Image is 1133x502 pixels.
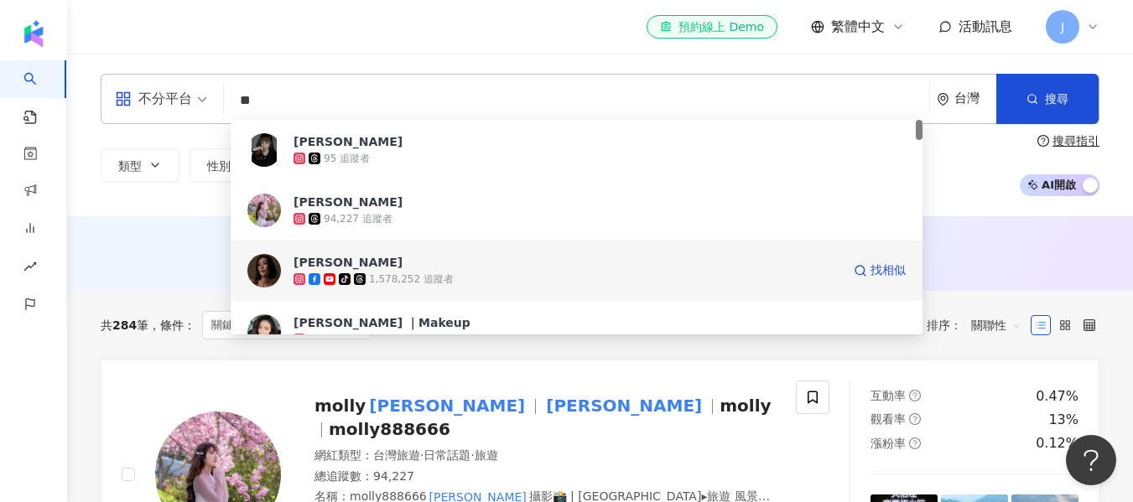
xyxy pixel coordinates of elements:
[996,74,1099,124] button: 搜尋
[101,318,148,332] div: 共 筆
[1036,387,1078,406] div: 0.47%
[294,133,403,150] div: [PERSON_NAME]
[1052,134,1099,147] div: 搜尋指引
[660,18,764,35] div: 預約線上 Demo
[470,448,474,462] span: ·
[23,250,37,287] span: rise
[115,91,132,107] span: appstore
[369,272,454,287] div: 1,578,252 追蹤者
[294,254,403,271] div: [PERSON_NAME]
[971,312,1021,339] span: 關聯性
[854,254,906,287] a: 找相似
[1045,92,1068,106] span: 搜尋
[937,93,949,106] span: environment
[927,312,1031,339] div: 排序：
[871,437,906,450] span: 漲粉率
[1036,434,1078,453] div: 0.12%
[118,159,142,173] span: 類型
[207,159,231,173] span: 性別
[871,389,906,402] span: 互動率
[954,91,996,106] div: 台灣
[424,448,470,462] span: 日常話題
[720,396,771,416] span: molly
[543,392,705,419] mark: [PERSON_NAME]
[366,392,528,419] mark: [PERSON_NAME]
[20,20,47,47] img: logo icon
[101,148,179,182] button: 類型
[324,212,392,226] div: 94,227 追蹤者
[475,448,498,462] span: 旅遊
[909,390,921,401] span: question-circle
[329,419,450,439] span: molly888666
[294,194,403,210] div: [PERSON_NAME]
[959,18,1012,34] span: 活動訊息
[202,311,372,339] span: 關鍵字：[PERSON_NAME]
[1066,435,1116,485] iframe: Help Scout Beacon - Open
[871,262,906,279] span: 找相似
[190,148,268,182] button: 性別
[1037,135,1049,147] span: question-circle
[1061,18,1064,36] span: J
[420,448,424,462] span: ·
[247,133,281,167] img: KOL Avatar
[647,15,777,39] a: 預約線上 Demo
[871,412,906,426] span: 觀看率
[314,396,366,416] span: molly
[247,194,281,227] img: KOL Avatar
[247,314,281,348] img: KOL Avatar
[309,333,371,347] div: 1,384 追蹤者
[314,468,776,485] div: 總追蹤數 ： 94,227
[112,318,137,332] span: 284
[909,413,921,425] span: question-circle
[294,314,470,331] div: [PERSON_NAME] ｜Makeup
[373,448,420,462] span: 台灣旅遊
[909,437,921,449] span: question-circle
[1048,411,1078,429] div: 13%
[148,318,195,332] span: 條件 ：
[115,85,192,112] div: 不分平台
[314,448,776,464] div: 網紅類型 ：
[831,18,885,36] span: 繁體中文
[324,152,370,166] div: 95 追蹤者
[247,254,281,287] img: KOL Avatar
[23,60,57,126] a: search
